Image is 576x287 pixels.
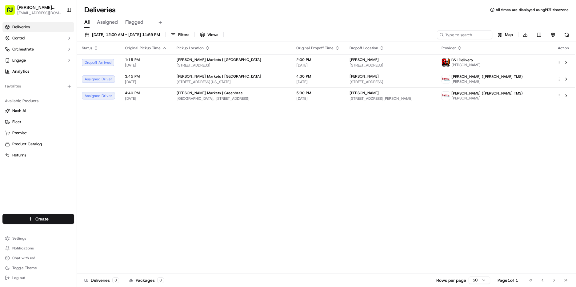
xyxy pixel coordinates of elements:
[562,30,571,39] button: Refresh
[125,79,167,84] span: [DATE]
[2,264,74,272] button: Toggle Theme
[28,59,101,65] div: Start new chat
[2,117,74,127] button: Fleet
[177,57,261,62] span: [PERSON_NAME] Markets | [GEOGRAPHIC_DATA]
[505,32,513,38] span: Map
[177,91,243,95] span: [PERSON_NAME] Markets | Greenbrae
[2,273,74,282] button: Log out
[19,95,50,100] span: [PERSON_NAME]
[12,141,42,147] span: Product Catalog
[350,91,379,95] span: [PERSON_NAME]
[451,74,523,79] span: [PERSON_NAME] ([PERSON_NAME] TMS)
[82,30,163,39] button: [DATE] 12:00 AM - [DATE] 11:59 PM
[2,2,64,17] button: [PERSON_NAME] Markets[EMAIL_ADDRESS][DOMAIN_NAME]
[125,63,167,68] span: [DATE]
[12,152,26,158] span: Returns
[5,108,72,114] a: Nash AI
[207,32,218,38] span: Views
[2,33,74,43] button: Control
[6,59,17,70] img: 1736555255976-a54dd68f-1ca7-489b-9aae-adbdc363a1c4
[496,7,569,12] span: All times are displayed using PDT timezone
[2,96,74,106] div: Available Products
[58,138,99,144] span: API Documentation
[2,139,74,149] button: Product Catalog
[437,30,492,39] input: Type to search
[350,79,432,84] span: [STREET_ADDRESS]
[442,46,456,51] span: Provider
[6,6,18,18] img: Nash
[5,130,72,136] a: Promise
[168,30,192,39] button: Filters
[6,80,41,85] div: Past conversations
[13,59,24,70] img: 1738778727109-b901c2ba-d612-49f7-a14d-d897ce62d23f
[177,74,261,79] span: [PERSON_NAME] Markets | [GEOGRAPHIC_DATA]
[5,119,72,125] a: Fleet
[51,95,53,100] span: •
[2,55,74,65] button: Engage
[125,74,167,79] span: 3:45 PM
[442,75,450,83] img: betty.jpg
[84,18,90,26] span: All
[177,96,286,101] span: [GEOGRAPHIC_DATA], [STREET_ADDRESS]
[157,277,164,283] div: 3
[296,91,340,95] span: 5:30 PM
[97,18,118,26] span: Assigned
[436,277,466,283] p: Rows per page
[12,130,27,136] span: Promise
[12,35,25,41] span: Control
[2,67,74,76] a: Analytics
[82,46,92,51] span: Status
[125,18,143,26] span: Flagged
[178,32,189,38] span: Filters
[451,58,473,63] span: B&J Delivery
[197,30,221,39] button: Views
[296,57,340,62] span: 2:00 PM
[12,119,21,125] span: Fleet
[12,246,34,251] span: Notifications
[54,112,67,117] span: [DATE]
[177,46,204,51] span: Pickup Location
[350,74,379,79] span: [PERSON_NAME]
[2,128,74,138] button: Promise
[2,214,74,224] button: Create
[12,265,37,270] span: Toggle Theme
[350,46,378,51] span: Dropoff Location
[350,96,432,101] span: [STREET_ADDRESS][PERSON_NAME]
[28,65,85,70] div: We're available if you need us!
[105,61,112,68] button: Start new chat
[296,46,334,51] span: Original Dropoff Time
[16,40,111,46] input: Got a question? Start typing here...
[296,74,340,79] span: 4:30 PM
[177,63,286,68] span: [STREET_ADDRESS]
[2,44,74,54] button: Orchestrate
[12,24,30,30] span: Deliveries
[12,275,25,280] span: Log out
[495,30,516,39] button: Map
[12,236,26,241] span: Settings
[12,58,26,63] span: Engage
[2,150,74,160] button: Returns
[2,234,74,243] button: Settings
[2,244,74,253] button: Notifications
[129,277,164,283] div: Packages
[50,135,101,146] a: 💻API Documentation
[125,46,161,51] span: Original Pickup Time
[557,46,570,51] div: Action
[125,96,167,101] span: [DATE]
[125,57,167,62] span: 1:15 PM
[6,106,16,116] img: Mary LaPlaca
[17,10,61,15] span: [EMAIL_ADDRESS][DOMAIN_NAME]
[52,138,57,143] div: 💻
[112,277,119,283] div: 3
[95,79,112,86] button: See all
[6,138,11,143] div: 📗
[84,5,116,15] h1: Deliveries
[12,69,29,74] span: Analytics
[92,32,160,38] span: [DATE] 12:00 AM - [DATE] 11:59 PM
[54,95,67,100] span: [DATE]
[5,152,72,158] a: Returns
[84,277,119,283] div: Deliveries
[12,46,34,52] span: Orchestrate
[451,96,523,101] span: [PERSON_NAME]
[17,4,61,10] span: [PERSON_NAME] Markets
